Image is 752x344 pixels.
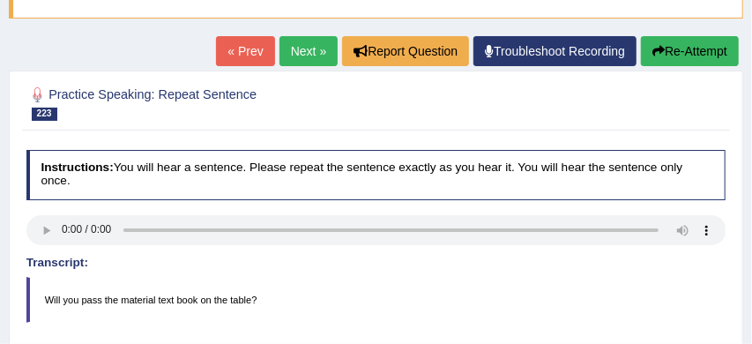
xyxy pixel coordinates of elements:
[279,36,338,66] a: Next »
[32,108,57,121] span: 223
[26,150,726,200] h4: You will hear a sentence. Please repeat the sentence exactly as you hear it. You will hear the se...
[342,36,469,66] button: Report Question
[26,277,726,323] blockquote: Will you pass the material text book on the table?
[41,161,113,174] b: Instructions:
[473,36,637,66] a: Troubleshoot Recording
[26,257,726,270] h4: Transcript:
[216,36,274,66] a: « Prev
[641,36,739,66] button: Re-Attempt
[26,84,460,121] h2: Practice Speaking: Repeat Sentence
